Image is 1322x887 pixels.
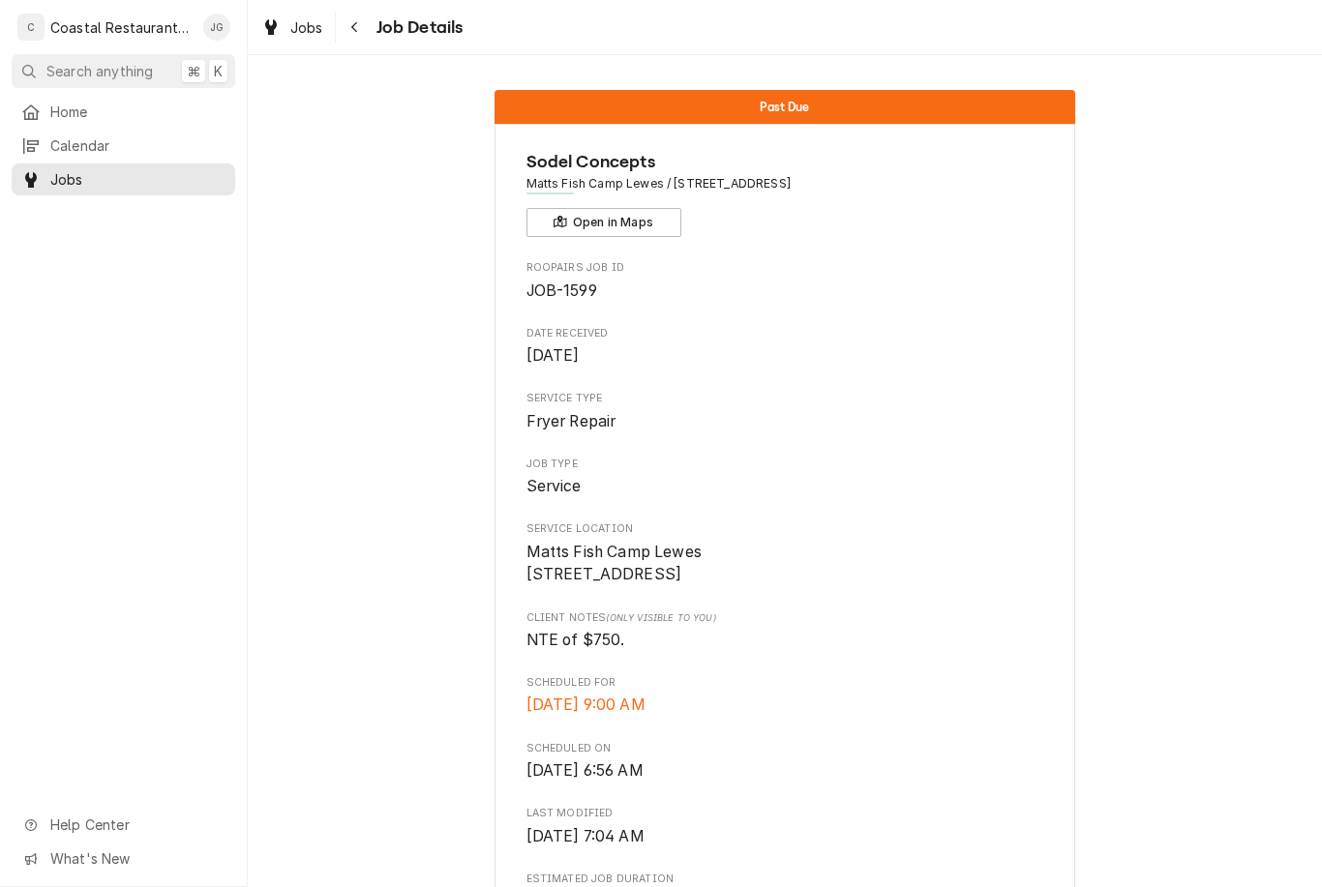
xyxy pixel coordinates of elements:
span: (Only Visible to You) [606,612,715,623]
div: Coastal Restaurant Repair [50,17,193,38]
span: Client Notes [526,610,1044,626]
span: Calendar [50,135,225,156]
div: JG [203,14,230,41]
div: Service Type [526,391,1044,432]
div: Job Type [526,457,1044,498]
button: Search anything⌘K [12,54,235,88]
a: Jobs [12,163,235,195]
span: Job Details [371,15,464,41]
span: Service Location [526,541,1044,586]
button: Navigate back [340,12,371,43]
span: JOB-1599 [526,281,597,300]
span: Last Modified [526,825,1044,848]
span: K [214,61,223,81]
a: Calendar [12,130,235,162]
div: James Gatton's Avatar [203,14,230,41]
span: Past Due [760,101,809,113]
span: Roopairs Job ID [526,280,1044,303]
span: Scheduled On [526,741,1044,756]
span: Estimated Job Duration [526,872,1044,887]
span: Jobs [50,169,225,190]
a: Jobs [254,12,331,44]
span: Scheduled For [526,694,1044,717]
div: [object Object] [526,610,1044,652]
span: Jobs [290,17,323,38]
div: C [17,14,45,41]
div: Client Information [526,149,1044,237]
div: Date Received [526,326,1044,368]
span: ⌘ [187,61,200,81]
span: Service [526,477,582,495]
span: Home [50,102,225,122]
span: [DATE] 6:56 AM [526,761,644,780]
span: Address [526,175,1044,192]
div: Status [495,90,1075,124]
span: [DATE] 7:04 AM [526,827,645,845]
span: [DATE] 9:00 AM [526,695,646,714]
span: NTE of $750. [526,631,625,649]
span: Name [526,149,1044,175]
span: Matts Fish Camp Lewes [STREET_ADDRESS] [526,543,702,584]
span: Fryer Repair [526,412,616,430]
a: Go to Help Center [12,809,235,841]
span: Job Type [526,475,1044,498]
span: [DATE] [526,346,580,365]
div: Scheduled On [526,741,1044,783]
span: What's New [50,848,224,869]
span: Date Received [526,344,1044,368]
span: Search anything [46,61,153,81]
div: Scheduled For [526,675,1044,717]
a: Home [12,96,235,128]
div: Last Modified [526,806,1044,847]
span: Job Type [526,457,1044,472]
span: Scheduled On [526,759,1044,783]
span: Help Center [50,814,224,835]
span: Date Received [526,326,1044,341]
span: Scheduled For [526,675,1044,691]
a: Go to What's New [12,843,235,874]
span: Service Type [526,391,1044,406]
div: Service Location [526,521,1044,586]
span: Roopairs Job ID [526,260,1044,276]
div: Roopairs Job ID [526,260,1044,302]
span: Last Modified [526,806,1044,821]
span: Service Type [526,410,1044,433]
span: [object Object] [526,629,1044,652]
span: Service Location [526,521,1044,537]
button: Open in Maps [526,208,681,237]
